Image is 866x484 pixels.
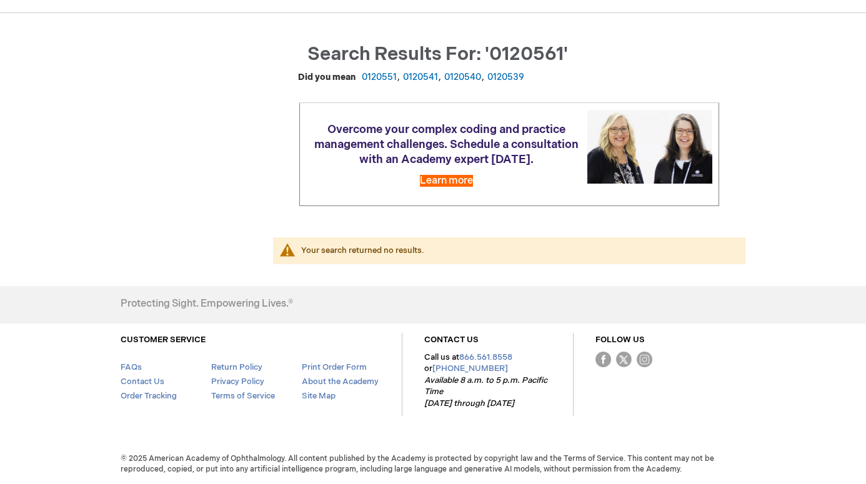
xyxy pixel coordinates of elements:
[616,352,632,367] img: Twitter
[121,299,293,310] h4: Protecting Sight. Empowering Lives.®
[595,335,645,345] a: FOLLOW US
[420,175,473,187] a: Learn more
[424,352,551,410] p: Call us at or
[121,391,177,401] a: Order Tracking
[587,110,712,183] img: Schedule a consultation with an Academy expert today
[302,377,379,387] a: About the Academy
[314,123,579,166] span: Overcome your complex coding and practice management challenges. Schedule a consultation with an ...
[637,352,652,367] img: instagram
[487,72,524,82] a: 0120539
[298,71,356,84] dt: Did you mean
[595,352,611,367] img: Facebook
[302,391,336,401] a: Site Map
[403,72,438,82] a: 0120541
[424,335,479,345] a: CONTACT US
[424,375,547,408] em: Available 8 a.m. to 5 p.m. Pacific Time [DATE] through [DATE]
[121,362,142,372] a: FAQs
[121,335,206,345] a: CUSTOMER SERVICE
[302,362,367,372] a: Print Order Form
[307,43,568,66] span: Search results for: '0120561'
[362,72,397,82] a: 0120551
[211,391,275,401] a: Terms of Service
[432,363,508,373] a: [PHONE_NUMBER]
[444,72,481,82] a: 0120540
[111,453,755,475] span: © 2025 American Academy of Ophthalmology. All content published by the Academy is protected by co...
[459,352,512,362] a: 866.561.8558
[211,377,264,387] a: Privacy Policy
[211,362,262,372] a: Return Policy
[121,377,164,387] a: Contact Us
[301,245,733,257] div: Your search returned no results.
